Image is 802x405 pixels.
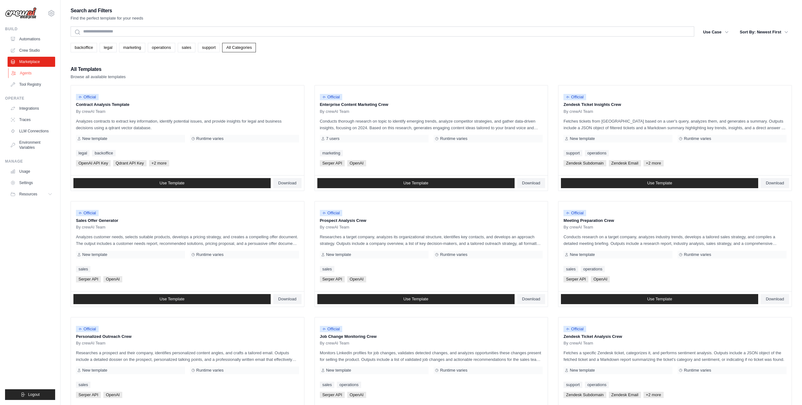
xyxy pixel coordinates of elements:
span: OpenAI [347,276,366,282]
span: Serper API [320,160,345,166]
a: Marketplace [8,57,55,67]
span: New template [82,136,107,141]
a: Settings [8,178,55,188]
a: Download [273,294,302,304]
a: Automations [8,34,55,44]
span: +2 more [643,160,664,166]
span: Logout [28,392,40,397]
p: Conducts research on a target company, analyzes industry trends, develops a tailored sales strate... [563,234,787,247]
a: All Categories [222,43,256,52]
a: Use Template [561,178,758,188]
span: Use Template [403,297,428,302]
span: Official [320,210,343,216]
span: Official [76,326,99,332]
span: Runtime varies [440,252,467,257]
a: Agents [8,68,56,78]
p: Researches a target company, analyzes its organizational structure, identifies key contacts, and ... [320,234,543,247]
a: Integrations [8,103,55,113]
span: Download [522,181,540,186]
a: Use Template [317,294,515,304]
a: marketing [320,150,343,156]
span: Runtime varies [196,368,224,373]
a: Download [761,178,789,188]
h2: Search and Filters [71,6,143,15]
img: Logo [5,7,37,19]
span: By crewAI Team [563,109,593,114]
span: By crewAI Team [76,109,106,114]
span: Use Template [159,297,184,302]
button: Sort By: Newest First [736,26,792,38]
span: OpenAI [591,276,610,282]
a: backoffice [92,150,115,156]
span: By crewAI Team [76,341,106,346]
div: Build [5,26,55,32]
a: Use Template [317,178,515,188]
span: New template [326,252,351,257]
span: Zendesk Email [609,160,641,166]
p: Browse all available templates [71,74,126,80]
span: Use Template [403,181,428,186]
p: Find the perfect template for your needs [71,15,143,21]
p: Fetches tickets from [GEOGRAPHIC_DATA] based on a user's query, analyzes them, and generates a su... [563,118,787,131]
span: OpenAI [347,392,366,398]
a: sales [563,266,578,272]
span: OpenAI [103,276,122,282]
p: Personalized Outreach Crew [76,333,299,340]
button: Resources [8,189,55,199]
span: Official [76,210,99,216]
a: Use Template [561,294,758,304]
a: sales [76,382,90,388]
span: Runtime varies [684,136,711,141]
span: OpenAI [103,392,122,398]
p: Zendesk Ticket Analysis Crew [563,333,787,340]
p: Sales Offer Generator [76,217,299,224]
a: Download [761,294,789,304]
div: Manage [5,159,55,164]
a: sales [320,266,334,272]
span: OpenAI API Key [76,160,111,166]
button: Use Case [699,26,732,38]
span: By crewAI Team [76,225,106,230]
span: Download [278,181,297,186]
span: Serper API [320,276,345,282]
span: Runtime varies [440,136,467,141]
p: Job Change Monitoring Crew [320,333,543,340]
a: legal [76,150,89,156]
p: Conducts thorough research on topic to identify emerging trends, analyze competitor strategies, a... [320,118,543,131]
p: Monitors LinkedIn profiles for job changes, validates detected changes, and analyzes opportunitie... [320,350,543,363]
span: Download [522,297,540,302]
span: Official [563,326,586,332]
span: New template [570,252,595,257]
span: Runtime varies [440,368,467,373]
span: Download [766,297,784,302]
span: Zendesk Subdomain [563,160,606,166]
a: Tool Registry [8,79,55,90]
span: New template [570,368,595,373]
a: sales [320,382,334,388]
p: Fetches a specific Zendesk ticket, categorizes it, and performs sentiment analysis. Outputs inclu... [563,350,787,363]
span: Runtime varies [684,252,711,257]
span: New template [82,368,107,373]
a: Use Template [73,178,271,188]
span: Use Template [647,181,672,186]
span: OpenAI [347,160,366,166]
span: Runtime varies [684,368,711,373]
span: Download [766,181,784,186]
a: marketing [119,43,145,52]
span: +2 more [643,392,664,398]
p: Analyzes customer needs, selects suitable products, develops a pricing strategy, and creates a co... [76,234,299,247]
a: operations [148,43,175,52]
a: operations [581,266,605,272]
span: Serper API [76,276,101,282]
span: Download [278,297,297,302]
a: Download [517,178,545,188]
span: New template [326,368,351,373]
a: Crew Studio [8,45,55,55]
span: Use Template [159,181,184,186]
a: support [198,43,220,52]
p: Prospect Analysis Crew [320,217,543,224]
a: sales [76,266,90,272]
p: Analyzes contracts to extract key information, identify potential issues, and provide insights fo... [76,118,299,131]
span: Official [563,94,586,100]
a: backoffice [71,43,97,52]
